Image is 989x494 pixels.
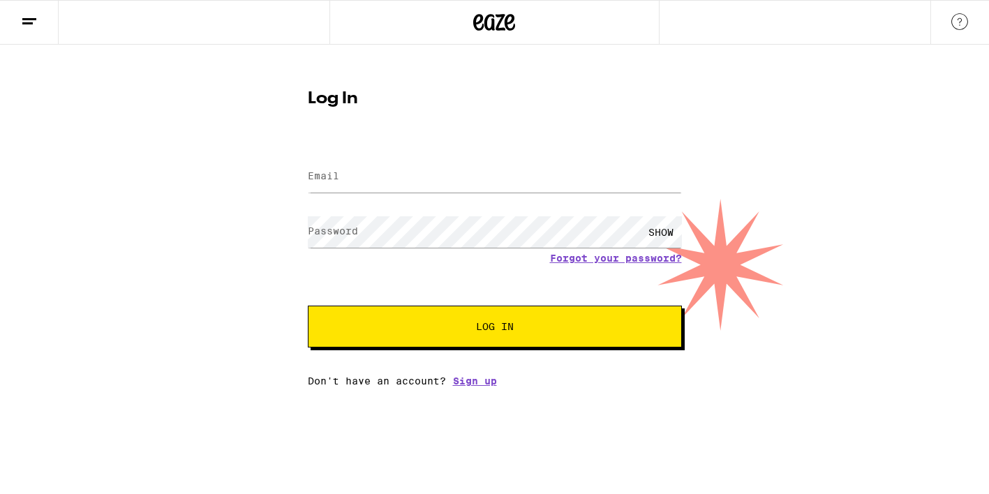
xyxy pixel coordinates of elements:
span: Log In [476,322,514,331]
a: Forgot your password? [550,253,682,264]
div: Don't have an account? [308,375,682,387]
h1: Log In [308,91,682,107]
a: Sign up [453,375,497,387]
label: Password [308,225,358,237]
div: SHOW [640,216,682,248]
input: Email [308,161,682,193]
label: Email [308,170,339,181]
button: Log In [308,306,682,347]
